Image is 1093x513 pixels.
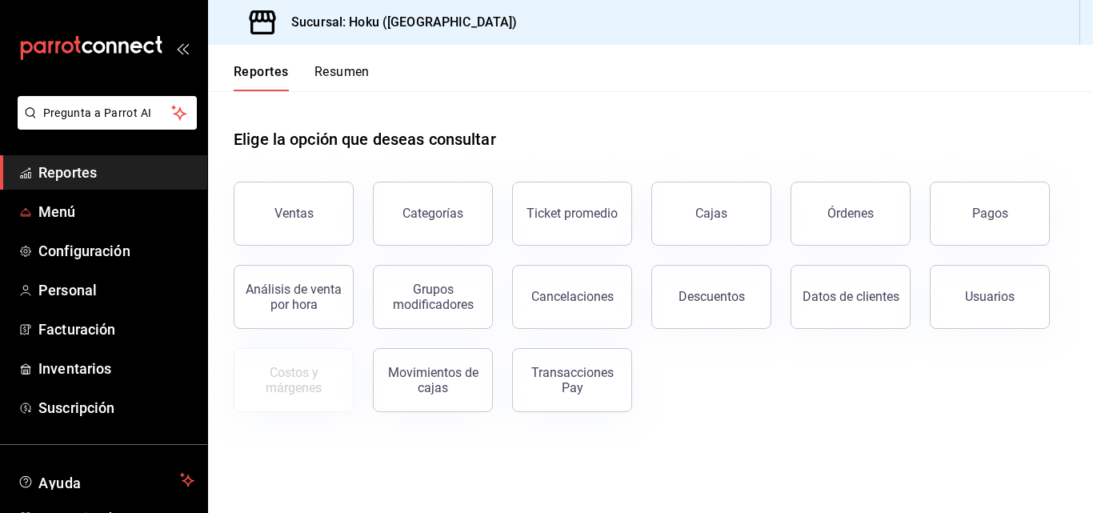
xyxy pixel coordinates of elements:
div: Descuentos [679,289,745,304]
span: Ayuda [38,471,174,490]
button: Ventas [234,182,354,246]
button: Grupos modificadores [373,265,493,329]
button: Categorías [373,182,493,246]
span: Reportes [38,162,194,183]
span: Suscripción [38,397,194,419]
div: Costos y márgenes [244,365,343,395]
button: Cajas [651,182,771,246]
div: Pagos [972,206,1008,221]
button: Pregunta a Parrot AI [18,96,197,130]
div: Análisis de venta por hora [244,282,343,312]
span: Pregunta a Parrot AI [43,105,172,122]
h1: Elige la opción que deseas consultar [234,127,496,151]
button: Órdenes [791,182,911,246]
span: Inventarios [38,358,194,379]
div: Cajas [695,206,727,221]
h3: Sucursal: Hoku ([GEOGRAPHIC_DATA]) [278,13,517,32]
a: Pregunta a Parrot AI [11,116,197,133]
button: open_drawer_menu [176,42,189,54]
button: Contrata inventarios para ver este reporte [234,348,354,412]
div: Movimientos de cajas [383,365,482,395]
div: Ticket promedio [526,206,618,221]
div: Órdenes [827,206,874,221]
button: Pagos [930,182,1050,246]
span: Personal [38,279,194,301]
button: Análisis de venta por hora [234,265,354,329]
button: Datos de clientes [791,265,911,329]
button: Ticket promedio [512,182,632,246]
button: Usuarios [930,265,1050,329]
button: Descuentos [651,265,771,329]
div: Transacciones Pay [522,365,622,395]
div: Datos de clientes [803,289,899,304]
div: Grupos modificadores [383,282,482,312]
span: Facturación [38,319,194,340]
div: Cancelaciones [531,289,614,304]
button: Movimientos de cajas [373,348,493,412]
div: Usuarios [965,289,1015,304]
div: Categorías [402,206,463,221]
div: Ventas [274,206,314,221]
span: Menú [38,201,194,222]
button: Transacciones Pay [512,348,632,412]
span: Configuración [38,240,194,262]
button: Resumen [314,64,370,91]
button: Cancelaciones [512,265,632,329]
div: navigation tabs [234,64,370,91]
button: Reportes [234,64,289,91]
